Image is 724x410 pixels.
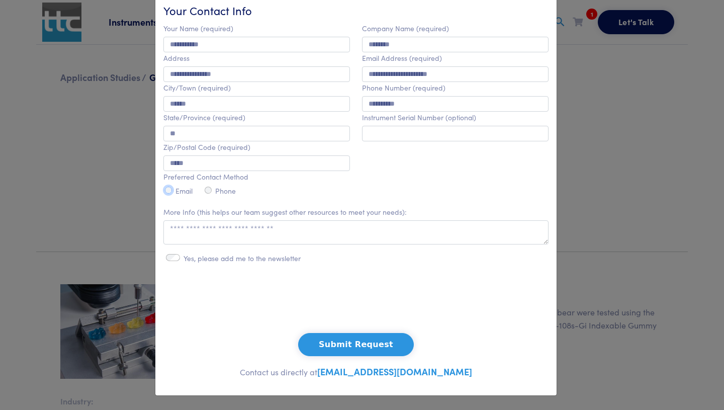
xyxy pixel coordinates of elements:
label: Yes, please add me to the newsletter [184,254,301,263]
label: Preferred Contact Method [163,173,248,181]
label: More Info (this helps our team suggest other resources to meet your needs): [163,208,407,216]
label: Email Address (required) [362,54,442,62]
h6: Your Contact Info [163,3,549,19]
label: Email [175,187,193,195]
label: City/Town (required) [163,84,231,92]
label: Address [163,54,190,62]
label: Your Name (required) [163,24,233,33]
button: Submit Request [298,333,414,356]
label: Company Name (required) [362,24,449,33]
iframe: reCAPTCHA [280,284,432,323]
label: Phone Number (required) [362,84,445,92]
label: State/Province (required) [163,113,245,122]
label: Phone [215,187,236,195]
p: Contact us directly at [163,364,549,379]
a: [EMAIL_ADDRESS][DOMAIN_NAME] [317,365,472,378]
label: Instrument Serial Number (optional) [362,113,476,122]
label: Zip/Postal Code (required) [163,143,250,151]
